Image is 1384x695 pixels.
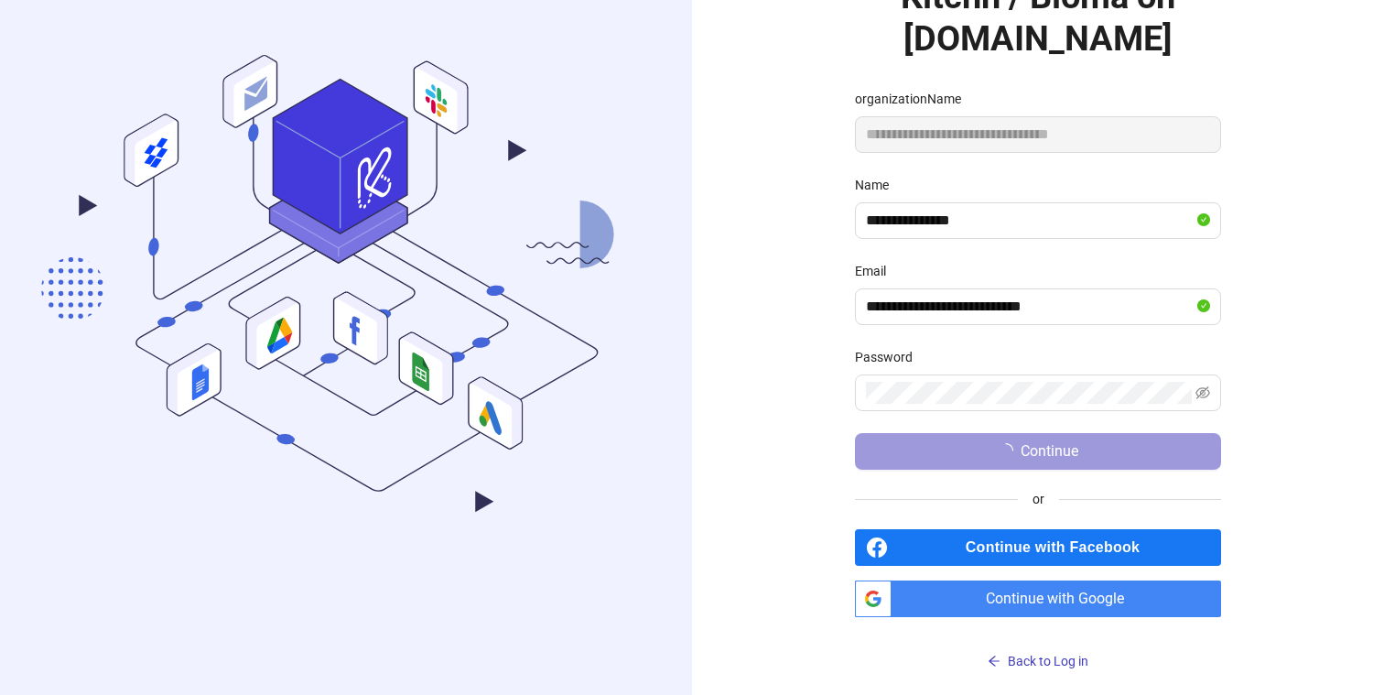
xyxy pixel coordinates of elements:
[866,210,1194,232] input: Name
[855,89,973,109] label: organizationName
[855,617,1221,676] a: Back to Log in
[1021,443,1078,460] span: Continue
[899,581,1221,617] span: Continue with Google
[988,655,1000,668] span: arrow-left
[855,116,1221,153] input: organizationName
[996,440,1016,461] span: loading
[855,529,1221,566] a: Continue with Facebook
[855,347,924,367] label: Password
[1018,489,1059,509] span: or
[855,261,898,281] label: Email
[855,581,1221,617] a: Continue with Google
[1008,654,1088,668] span: Back to Log in
[1195,386,1210,400] span: eye-invisible
[895,529,1221,566] span: Continue with Facebook
[855,433,1221,470] button: Continue
[866,296,1194,318] input: Email
[866,382,1192,404] input: Password
[855,646,1221,676] button: Back to Log in
[855,175,901,195] label: Name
